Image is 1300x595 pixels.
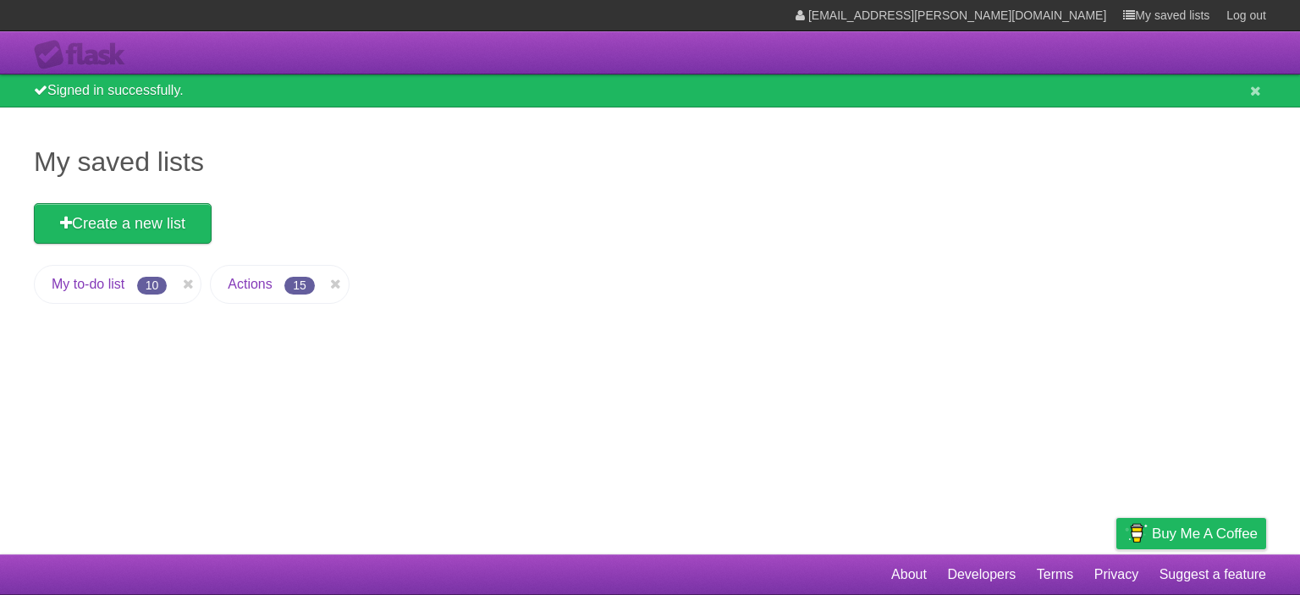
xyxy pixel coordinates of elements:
[1125,519,1148,548] img: Buy me a coffee
[228,277,272,291] a: Actions
[34,203,212,244] a: Create a new list
[1116,518,1266,549] a: Buy me a coffee
[891,559,927,591] a: About
[1037,559,1074,591] a: Terms
[34,40,135,70] div: Flask
[947,559,1016,591] a: Developers
[52,277,124,291] a: My to-do list
[1152,519,1258,548] span: Buy me a coffee
[137,277,168,295] span: 10
[1094,559,1138,591] a: Privacy
[34,141,1266,182] h1: My saved lists
[1160,559,1266,591] a: Suggest a feature
[284,277,315,295] span: 15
